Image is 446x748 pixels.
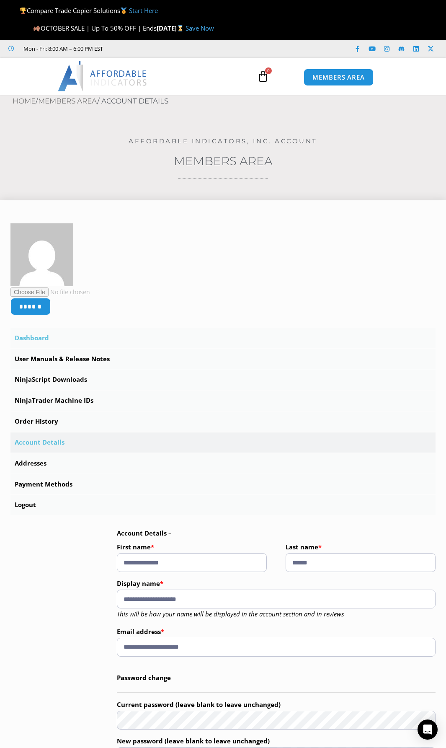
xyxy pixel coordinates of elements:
[121,8,127,14] img: 🥇
[129,6,158,15] a: Start Here
[10,391,436,411] a: NinjaTrader Machine IDs
[286,541,436,553] label: Last name
[10,412,436,432] a: Order History
[117,664,436,693] legend: Password change
[117,610,344,618] em: This will be how your name will be displayed in the account section and in reviews
[117,735,436,747] label: New password (leave blank to leave unchanged)
[10,349,436,369] a: User Manuals & Release Notes
[117,577,436,590] label: Display name
[10,474,436,494] a: Payment Methods
[117,529,172,537] b: Account Details –
[38,97,97,105] a: Members Area
[174,154,273,168] a: Members Area
[117,625,436,638] label: Email address
[304,69,374,86] a: MEMBERS AREA
[418,720,438,740] div: Open Intercom Messenger
[10,370,436,390] a: NinjaScript Downloads
[13,95,446,108] nav: Breadcrumb
[117,541,267,553] label: First name
[34,25,40,31] img: 🍂
[245,64,281,88] a: 0
[10,495,436,515] a: Logout
[10,432,436,453] a: Account Details
[129,137,317,145] a: Affordable Indicators, Inc. Account
[10,328,436,348] a: Dashboard
[265,67,272,74] span: 0
[10,453,436,474] a: Addresses
[107,44,233,53] iframe: Customer reviews powered by Trustpilot
[33,24,156,32] span: OCTOBER SALE | Up To 50% OFF | Ends
[13,97,36,105] a: Home
[157,24,186,32] strong: [DATE]
[117,698,436,711] label: Current password (leave blank to leave unchanged)
[20,6,158,15] span: Compare Trade Copier Solutions
[312,74,365,80] span: MEMBERS AREA
[10,223,73,286] img: d2b351354df753d1a796e91b2aa83afe55039369481399beb31b56ef47a30958
[21,44,103,54] span: Mon - Fri: 8:00 AM – 6:00 PM EST
[20,8,26,14] img: 🏆
[10,328,436,515] nav: Account pages
[186,24,214,32] a: Save Now
[58,61,148,91] img: LogoAI | Affordable Indicators – NinjaTrader
[177,25,183,31] img: ⌛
